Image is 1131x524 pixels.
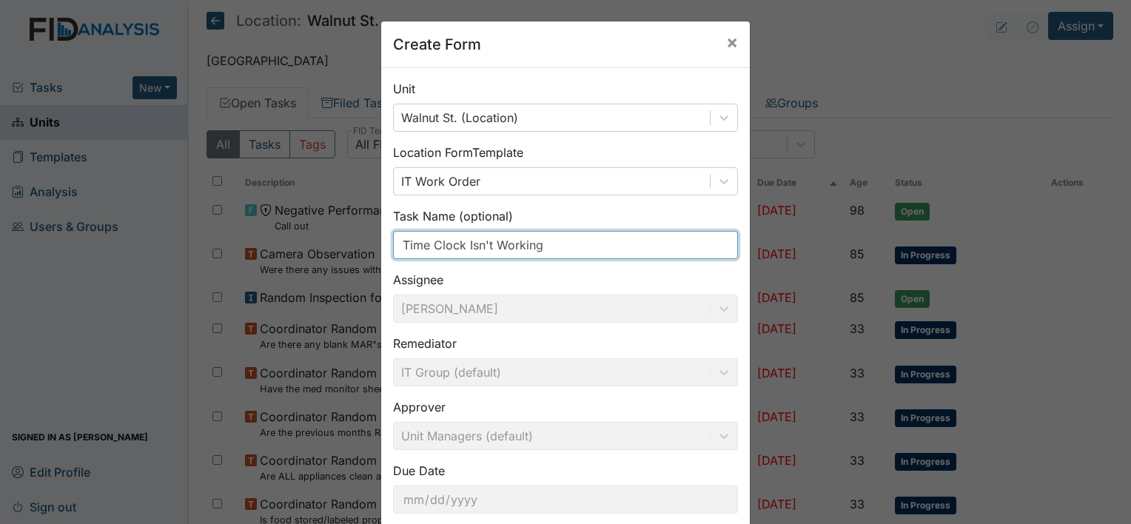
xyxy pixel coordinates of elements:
button: Close [714,21,750,63]
div: Walnut St. (Location) [401,109,518,127]
label: Location Form Template [393,144,523,161]
label: Unit [393,80,415,98]
label: Remediator [393,335,457,352]
label: Due Date [393,462,445,480]
label: Approver [393,398,446,416]
h5: Create Form [393,33,481,56]
label: Task Name (optional) [393,207,513,225]
label: Assignee [393,271,443,289]
div: IT Work Order [401,172,480,190]
span: × [726,31,738,53]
